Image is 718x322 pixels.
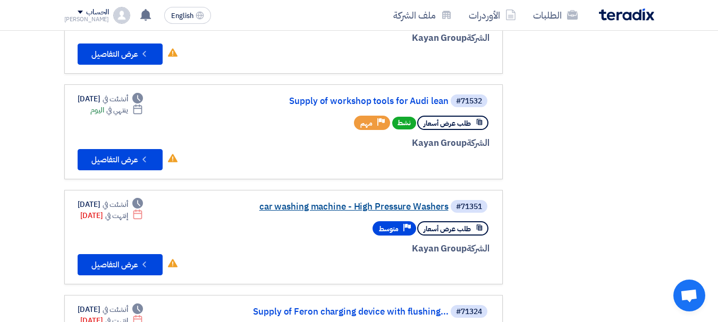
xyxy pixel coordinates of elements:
[105,210,128,221] span: إنتهت في
[467,242,489,255] span: الشركة
[64,16,109,22] div: [PERSON_NAME]
[236,202,449,212] a: car washing machine - High Pressure Washers
[80,210,143,221] div: [DATE]
[467,31,489,45] span: الشركة
[171,12,193,20] span: English
[234,242,489,256] div: Kayan Group
[78,93,143,105] div: [DATE]
[86,8,109,17] div: الحساب
[424,118,471,128] span: طلب عرض أسعار
[78,254,163,275] button: عرض التفاصيل
[360,118,373,128] span: مهم
[103,93,128,105] span: أنشئت في
[599,8,654,21] img: Teradix logo
[673,280,705,311] div: Open chat
[236,307,449,317] a: Supply of Feron charging device with flushing...
[113,7,130,24] img: profile_test.png
[456,203,482,211] div: #71351
[103,199,128,210] span: أنشئت في
[78,199,143,210] div: [DATE]
[392,117,416,129] span: نشط
[467,136,489,150] span: الشركة
[460,3,525,28] a: الأوردرات
[164,7,211,24] button: English
[78,43,163,65] button: عرض التفاصيل
[234,136,489,150] div: Kayan Group
[236,97,449,106] a: Supply of workshop tools for Audi lean
[106,105,128,116] span: ينتهي في
[234,31,489,45] div: Kayan Group
[78,149,163,170] button: عرض التفاصيل
[456,98,482,105] div: #71532
[90,105,143,116] div: اليوم
[456,308,482,316] div: #71324
[379,224,399,234] span: متوسط
[424,224,471,234] span: طلب عرض أسعار
[78,304,143,315] div: [DATE]
[525,3,586,28] a: الطلبات
[385,3,460,28] a: ملف الشركة
[103,304,128,315] span: أنشئت في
